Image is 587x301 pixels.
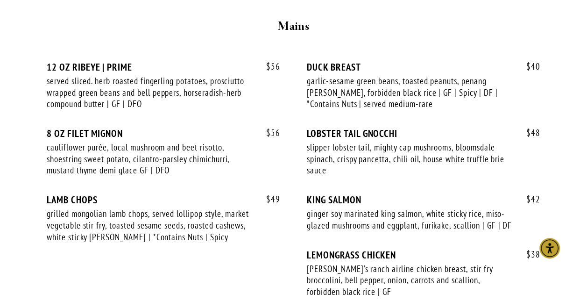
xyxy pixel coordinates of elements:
[47,142,254,176] div: cauliflower purée, local mushroom and beet risotto, shoestring sweet potato, cilantro-parsley chi...
[526,127,531,138] span: $
[47,194,280,206] div: LAMB CHOPS
[47,208,254,243] div: grilled mongolian lamb chops, served lollipop style, market vegetable stir fry, toasted sesame se...
[47,128,280,139] div: 8 OZ FILET MIGNON
[307,249,540,261] div: LEMONGRASS CHICKEN
[517,194,540,205] span: 42
[257,128,280,138] span: 56
[307,61,540,73] div: DUCK BREAST
[307,194,540,206] div: KING SALMON
[517,61,540,72] span: 40
[526,249,531,260] span: $
[266,193,271,205] span: $
[257,61,280,72] span: 56
[517,249,540,260] span: 38
[257,194,280,205] span: 49
[526,61,531,72] span: $
[526,193,531,205] span: $
[266,127,271,138] span: $
[47,75,254,110] div: served sliced. herb roasted fingerling potatoes, prosciutto wrapped green beans and bell peppers,...
[307,75,514,110] div: garlic-sesame green beans, toasted peanuts, penang [PERSON_NAME], forbidden black rice | GF | Spi...
[47,61,280,73] div: 12 OZ RIBEYE | PRIME
[539,238,560,258] div: Accessibility Menu
[266,61,271,72] span: $
[307,142,514,176] div: slipper lobster tail, mighty cap mushrooms, bloomsdale spinach, crispy pancetta, chili oil, house...
[278,18,309,35] strong: Mains
[307,128,540,139] div: LOBSTER TAIL GNOCCHI
[307,208,514,231] div: ginger soy marinated king salmon, white sticky rice, miso-glazed mushrooms and eggplant, furikake...
[307,263,514,298] div: [PERSON_NAME]’s ranch airline chicken breast, stir fry broccolini, bell pepper, onion, carrots an...
[517,128,540,138] span: 48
